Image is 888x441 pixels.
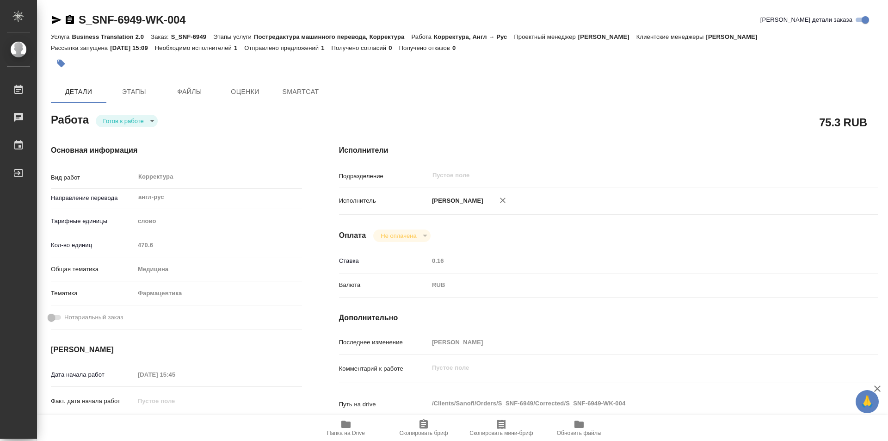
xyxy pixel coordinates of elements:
p: Общая тематика [51,265,135,274]
p: Получено отказов [399,44,452,51]
span: Скопировать мини-бриф [469,430,533,436]
h2: Работа [51,111,89,127]
p: Валюта [339,280,429,290]
span: Скопировать бриф [399,430,448,436]
input: Пустое поле [135,394,216,408]
p: Проектный менеджер [514,33,578,40]
p: 1 [234,44,244,51]
p: Вид работ [51,173,135,182]
button: Скопировать бриф [385,415,462,441]
h4: Дополнительно [339,312,878,323]
input: Пустое поле [135,238,302,252]
span: Файлы [167,86,212,98]
p: Ставка [339,256,429,266]
p: 0 [452,44,462,51]
div: Готов к работе [373,230,430,242]
p: [DATE] 15:09 [110,44,155,51]
p: Исполнитель [339,196,429,205]
h4: Основная информация [51,145,302,156]
a: S_SNF-6949-WK-004 [79,13,185,26]
button: Папка на Drive [307,415,385,441]
p: Получено согласий [332,44,389,51]
button: Скопировать ссылку для ЯМессенджера [51,14,62,25]
p: Тематика [51,289,135,298]
input: Пустое поле [432,170,811,181]
h2: 75.3 RUB [819,114,867,130]
p: Этапы услуги [213,33,254,40]
p: S_SNF-6949 [171,33,214,40]
button: Удалить исполнителя [493,190,513,211]
p: Услуга [51,33,72,40]
p: Business Translation 2.0 [72,33,151,40]
input: Пустое поле [429,254,833,267]
p: 1 [321,44,331,51]
span: Оценки [223,86,267,98]
span: SmartCat [278,86,323,98]
button: Добавить тэг [51,53,71,74]
p: 0 [388,44,399,51]
p: Необходимо исполнителей [155,44,234,51]
p: Корректура, Англ → Рус [434,33,514,40]
p: Последнее изменение [339,338,429,347]
span: Обновить файлы [557,430,602,436]
span: Этапы [112,86,156,98]
p: Постредактура машинного перевода, Корректура [254,33,411,40]
h4: [PERSON_NAME] [51,344,302,355]
p: Направление перевода [51,193,135,203]
p: [PERSON_NAME] [706,33,765,40]
button: Скопировать мини-бриф [462,415,540,441]
p: [PERSON_NAME] [578,33,636,40]
p: Работа [411,33,434,40]
div: Готов к работе [96,115,158,127]
button: 🙏 [856,390,879,413]
p: Клиентские менеджеры [636,33,706,40]
button: Готов к работе [100,117,147,125]
textarea: /Clients/Sanofi/Orders/S_SNF-6949/Corrected/S_SNF-6949-WK-004 [429,396,833,411]
p: Комментарий к работе [339,364,429,373]
div: слово [135,213,302,229]
span: Детали [56,86,101,98]
h4: Оплата [339,230,366,241]
p: Тарифные единицы [51,217,135,226]
div: Фармацевтика [135,286,302,301]
p: Подразделение [339,172,429,181]
input: Пустое поле [429,335,833,349]
button: Обновить файлы [540,415,618,441]
p: Отправлено предложений [244,44,321,51]
div: Медицина [135,261,302,277]
input: Пустое поле [135,368,216,381]
p: Путь на drive [339,400,429,409]
p: Кол-во единиц [51,241,135,250]
span: Нотариальный заказ [64,313,123,322]
span: 🙏 [859,392,875,411]
div: RUB [429,277,833,293]
p: Заказ: [151,33,171,40]
p: Дата начала работ [51,370,135,379]
span: Папка на Drive [327,430,365,436]
p: Факт. дата начала работ [51,397,135,406]
button: Скопировать ссылку [64,14,75,25]
p: [PERSON_NAME] [429,196,483,205]
h4: Исполнители [339,145,878,156]
button: Не оплачена [378,232,419,240]
span: [PERSON_NAME] детали заказа [760,15,852,25]
p: Рассылка запущена [51,44,110,51]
